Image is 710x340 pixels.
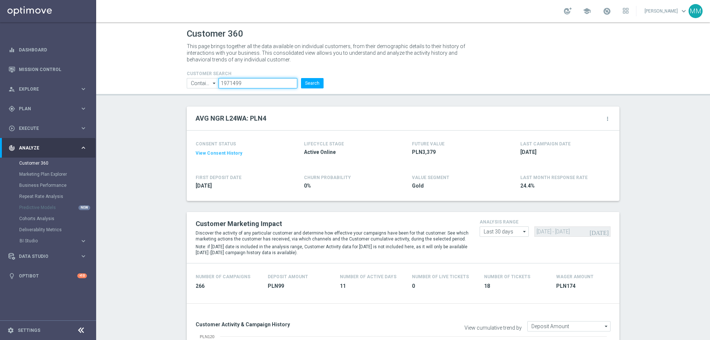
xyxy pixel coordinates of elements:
[196,283,259,290] span: 266
[20,239,72,243] span: BI Studio
[412,175,449,180] h4: VALUE SEGMENT
[9,145,15,151] i: track_changes
[8,273,87,279] button: lightbulb Optibot +10
[9,105,80,112] div: Plan
[80,238,87,245] i: keyboard_arrow_right
[304,182,390,189] span: 0%
[680,7,688,15] span: keyboard_arrow_down
[19,182,77,188] a: Business Performance
[9,86,80,92] div: Explore
[484,283,547,290] span: 18
[19,40,87,60] a: Dashboard
[19,193,77,199] a: Repeat Rate Analysis
[19,171,77,177] a: Marketing Plan Explorer
[19,160,77,166] a: Customer 360
[18,328,40,333] a: Settings
[412,149,498,156] span: PLN3,379
[412,274,469,279] h4: Number Of Live Tickets
[196,141,282,147] h4: CONSENT STATUS
[9,86,15,92] i: person_search
[19,216,77,222] a: Cohorts Analysis
[7,327,14,334] i: settings
[187,43,471,63] p: This page brings together all the data available on individual customers, from their demographic ...
[19,87,80,91] span: Explore
[9,47,15,53] i: equalizer
[187,78,219,88] input: Contains
[19,227,77,233] a: Deliverability Metrics
[8,67,87,73] button: Mission Control
[9,40,87,60] div: Dashboard
[196,321,398,328] h3: Customer Activity & Campaign History
[583,7,591,15] span: school
[9,266,87,286] div: Optibot
[20,239,80,243] div: BI Studio
[301,78,324,88] button: Search
[8,106,87,112] button: gps_fixed Plan keyboard_arrow_right
[304,175,351,180] span: CHURN PROBABILITY
[9,253,80,260] div: Data Studio
[196,150,242,156] button: View Consent History
[268,274,308,279] h4: Deposit Amount
[80,253,87,260] i: keyboard_arrow_right
[8,47,87,53] button: equalizer Dashboard
[196,114,266,123] h2: AVG NGR L24WA: PLN4
[19,235,95,246] div: BI Studio
[9,125,15,132] i: play_circle_outline
[8,253,87,259] button: Data Studio keyboard_arrow_right
[8,125,87,131] button: play_circle_outline Execute keyboard_arrow_right
[340,283,403,290] span: 11
[19,169,95,180] div: Marketing Plan Explorer
[412,283,475,290] span: 0
[196,175,241,180] h4: FIRST DEPOSIT DATE
[605,116,611,122] i: more_vert
[556,283,619,290] span: PLN174
[196,274,250,279] h4: Number of Campaigns
[556,274,594,279] h4: Wager Amount
[19,238,87,244] button: BI Studio keyboard_arrow_right
[689,4,703,18] div: MM
[8,145,87,151] button: track_changes Analyze keyboard_arrow_right
[80,125,87,132] i: keyboard_arrow_right
[196,230,469,242] p: Discover the activity of any particular customer and determine how effective your campaigns have ...
[520,182,607,189] span: 24.4%
[77,273,87,278] div: +10
[19,107,80,111] span: Plan
[200,334,214,339] text: PLN120
[520,175,588,180] span: LAST MONTH RESPONSE RATE
[9,60,87,79] div: Mission Control
[9,145,80,151] div: Analyze
[19,191,95,202] div: Repeat Rate Analysis
[19,158,95,169] div: Customer 360
[19,224,95,235] div: Deliverability Metrics
[412,141,444,147] h4: FUTURE VALUE
[19,254,80,259] span: Data Studio
[19,180,95,191] div: Business Performance
[80,85,87,92] i: keyboard_arrow_right
[80,144,87,151] i: keyboard_arrow_right
[484,274,530,279] h4: Number Of Tickets
[187,28,619,39] h1: Customer 360
[268,283,331,290] span: PLN99
[480,226,529,237] input: analysis range
[187,71,324,76] h4: CUSTOMER SEARCH
[304,149,390,156] span: Active Online
[340,274,396,279] h4: Number of Active Days
[19,126,80,131] span: Execute
[196,244,469,256] p: Note: if [DATE] date is included in the analysis range, Customer Activity data for [DATE] is not ...
[464,325,522,331] label: View cumulative trend by
[8,86,87,92] button: person_search Explore keyboard_arrow_right
[520,141,571,147] h4: LAST CAMPAIGN DATE
[19,266,77,286] a: Optibot
[521,227,528,236] i: arrow_drop_down
[520,149,607,156] span: 2025-08-10
[9,125,80,132] div: Execute
[19,202,95,213] div: Predictive Models
[196,219,469,228] h2: Customer Marketing Impact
